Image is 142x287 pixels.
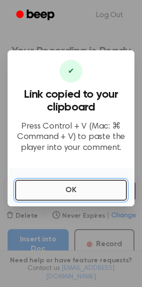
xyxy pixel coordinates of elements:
div: ✔ [60,60,82,83]
button: OK [15,180,127,201]
a: Log Out [87,4,133,27]
a: Beep [9,6,63,25]
p: Press Control + V (Mac: ⌘ Command + V) to paste the player into your comment. [15,121,127,154]
h3: Link copied to your clipboard [15,88,127,114]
